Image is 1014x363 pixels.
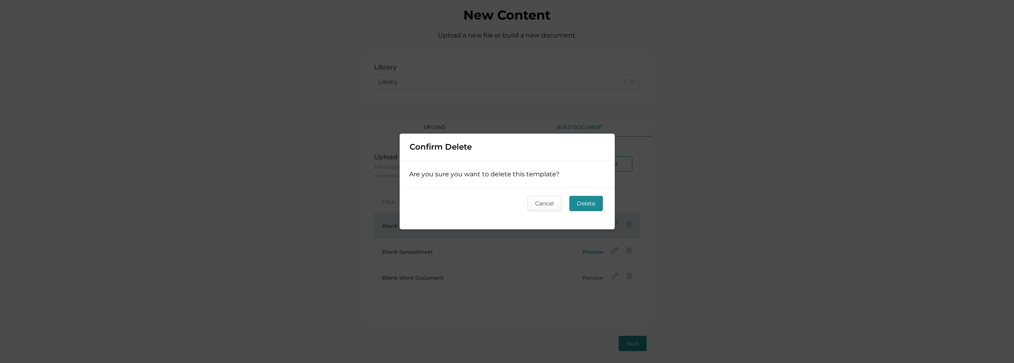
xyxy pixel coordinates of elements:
[400,161,615,187] div: Are you sure you want to delete this template?
[528,196,561,211] button: Cancel
[535,196,554,211] span: Cancel
[569,196,603,211] button: Delete
[400,139,615,155] h1: Confirm Delete
[577,196,595,211] span: Delete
